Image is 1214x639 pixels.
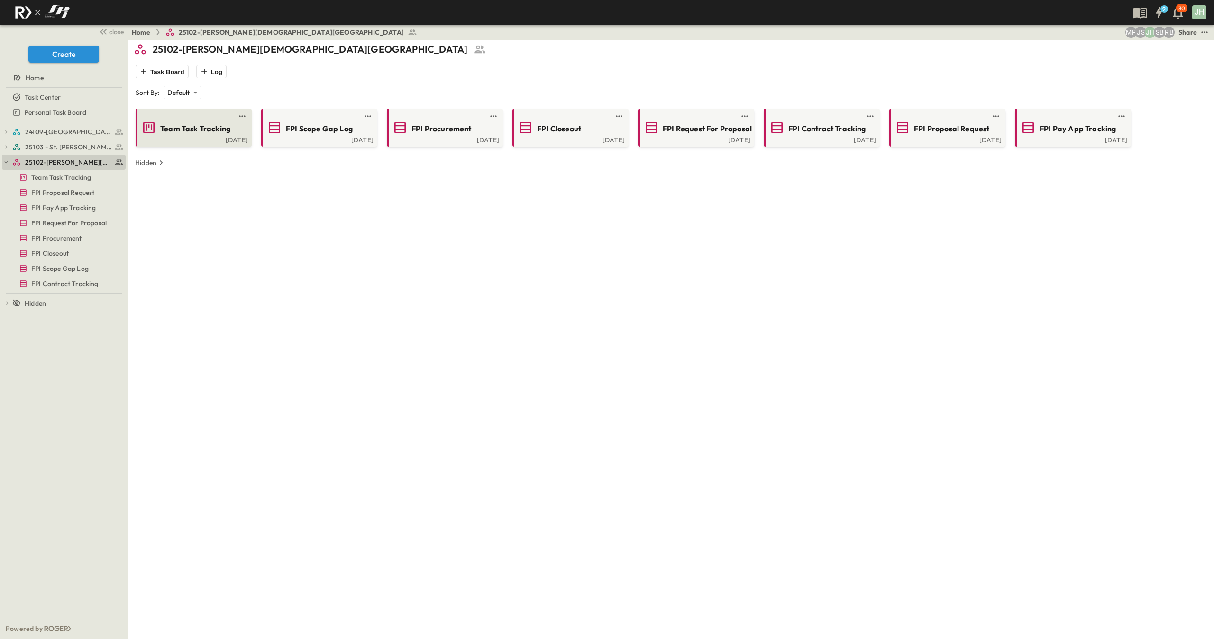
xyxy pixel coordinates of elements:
div: Personal Task Boardtest [2,105,126,120]
a: FPI Contract Tracking [2,277,124,290]
span: FPI Pay App Tracking [31,203,96,213]
button: test [1199,27,1210,38]
span: FPI Scope Gap Log [286,123,353,134]
button: test [237,111,248,122]
div: FPI Procurementtest [2,231,126,246]
a: Team Task Tracking [137,120,248,135]
a: 25102-[PERSON_NAME][DEMOGRAPHIC_DATA][GEOGRAPHIC_DATA] [165,28,417,37]
button: test [613,111,625,122]
a: [DATE] [640,135,750,143]
button: 9 [1150,4,1168,21]
span: FPI Closeout [31,249,69,258]
p: Hidden [135,158,156,167]
button: Log [196,65,227,78]
span: 25102-[PERSON_NAME][DEMOGRAPHIC_DATA][GEOGRAPHIC_DATA] [179,28,404,37]
a: FPI Contract Tracking [766,120,876,135]
button: test [865,111,876,122]
button: test [1116,111,1127,122]
span: FPI Scope Gap Log [31,264,89,273]
a: FPI Pay App Tracking [1017,120,1127,135]
span: Home [26,73,44,83]
span: FPI Pay App Tracking [1040,123,1116,134]
div: [DATE] [263,135,374,143]
div: Monica Pruteanu (mpruteanu@fpibuilders.com) [1125,27,1137,38]
a: FPI Scope Gap Log [263,120,374,135]
span: Personal Task Board [25,108,86,117]
div: FPI Contract Trackingtest [2,276,126,291]
button: test [739,111,750,122]
p: Sort By: [136,88,160,97]
p: 30 [1178,5,1185,12]
span: 25103 - St. [PERSON_NAME] Phase 2 [25,142,112,152]
a: 24109-St. Teresa of Calcutta Parish Hall [12,125,124,139]
span: Team Task Tracking [160,123,230,134]
span: FPI Closeout [537,123,581,134]
p: Default [167,88,190,97]
a: [DATE] [766,135,876,143]
button: Create [28,46,99,63]
div: Jesse Sullivan (jsullivan@fpibuilders.com) [1135,27,1146,38]
a: [DATE] [137,135,248,143]
a: 25103 - St. [PERSON_NAME] Phase 2 [12,140,124,154]
div: Regina Barnett (rbarnett@fpibuilders.com) [1163,27,1175,38]
div: FPI Pay App Trackingtest [2,200,126,215]
span: 25102-Christ The Redeemer Anglican Church [25,157,112,167]
a: [DATE] [891,135,1002,143]
span: Hidden [25,298,46,308]
div: 25103 - St. [PERSON_NAME] Phase 2test [2,139,126,155]
button: test [990,111,1002,122]
img: c8d7d1ed905e502e8f77bf7063faec64e13b34fdb1f2bdd94b0e311fc34f8000.png [11,2,73,22]
span: close [109,27,124,37]
div: [DATE] [514,135,625,143]
div: FPI Proposal Requesttest [2,185,126,200]
a: FPI Scope Gap Log [2,262,124,275]
a: Task Center [2,91,124,104]
div: Share [1178,28,1197,37]
span: FPI Procurement [31,233,82,243]
a: FPI Closeout [514,120,625,135]
a: Personal Task Board [2,106,124,119]
a: FPI Procurement [2,232,124,245]
div: FPI Closeouttest [2,246,126,261]
span: Task Center [25,93,61,102]
a: FPI Request For Proposal [640,120,750,135]
a: FPI Request For Proposal [2,216,124,230]
a: [DATE] [1017,135,1127,143]
a: Home [132,28,150,37]
button: close [95,25,126,38]
div: 25102-Christ The Redeemer Anglican Churchtest [2,155,126,170]
span: Team Task Tracking [31,173,91,182]
a: [DATE] [389,135,499,143]
span: FPI Proposal Request [914,123,989,134]
button: Hidden [131,156,170,169]
div: Default [164,86,201,99]
p: 25102-[PERSON_NAME][DEMOGRAPHIC_DATA][GEOGRAPHIC_DATA] [153,43,467,56]
span: FPI Procurement [411,123,472,134]
h6: 9 [1162,5,1166,13]
button: Task Board [136,65,189,78]
div: JH [1192,5,1206,19]
button: test [488,111,499,122]
span: 24109-St. Teresa of Calcutta Parish Hall [25,127,112,137]
nav: breadcrumbs [132,28,423,37]
button: test [362,111,374,122]
a: Home [2,71,124,84]
div: FPI Request For Proposaltest [2,215,126,231]
span: FPI Contract Tracking [788,123,866,134]
button: JH [1191,4,1207,20]
span: FPI Request For Proposal [663,123,752,134]
a: FPI Closeout [2,247,124,260]
a: FPI Procurement [389,120,499,135]
span: FPI Request For Proposal [31,218,107,228]
div: Sterling Barnett (sterling@fpibuilders.com) [1154,27,1165,38]
span: FPI Proposal Request [31,188,94,197]
div: 24109-St. Teresa of Calcutta Parish Halltest [2,124,126,139]
a: Team Task Tracking [2,171,124,184]
a: 25102-Christ The Redeemer Anglican Church [12,156,124,169]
